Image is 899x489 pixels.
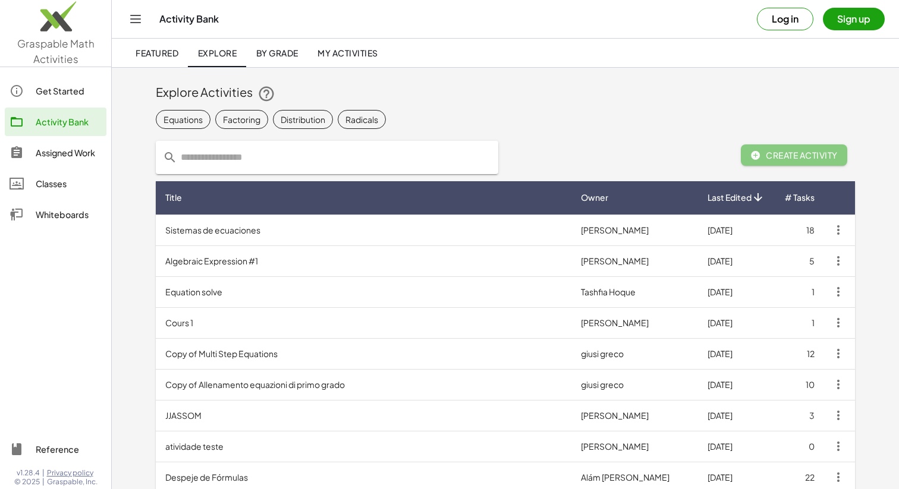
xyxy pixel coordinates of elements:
[741,144,847,166] button: Create Activity
[163,150,177,165] i: prepended action
[36,442,102,456] div: Reference
[785,191,815,204] span: # Tasks
[5,435,106,463] a: Reference
[36,207,102,222] div: Whiteboards
[571,307,698,338] td: [PERSON_NAME]
[581,191,608,204] span: Owner
[775,369,824,400] td: 10
[708,191,752,204] span: Last Edited
[156,214,571,245] td: Sistemas de ecuaciones
[17,468,40,478] span: v1.28.4
[698,400,775,431] td: [DATE]
[698,245,775,276] td: [DATE]
[571,245,698,276] td: [PERSON_NAME]
[571,400,698,431] td: [PERSON_NAME]
[571,369,698,400] td: giusi greco
[197,48,237,58] span: Explore
[318,48,378,58] span: My Activities
[750,150,838,160] span: Create Activity
[47,468,98,478] a: Privacy policy
[136,48,178,58] span: Featured
[5,77,106,105] a: Get Started
[47,477,98,487] span: Graspable, Inc.
[281,113,325,126] div: Distribution
[5,138,106,167] a: Assigned Work
[571,338,698,369] td: giusi greco
[698,214,775,245] td: [DATE]
[36,84,102,98] div: Get Started
[571,214,698,245] td: [PERSON_NAME]
[156,307,571,338] td: Cours 1
[698,338,775,369] td: [DATE]
[256,48,298,58] span: By Grade
[156,276,571,307] td: Equation solve
[14,477,40,487] span: © 2025
[823,8,885,30] button: Sign up
[757,8,813,30] button: Log in
[42,477,45,487] span: |
[165,191,182,204] span: Title
[775,338,824,369] td: 12
[775,245,824,276] td: 5
[571,276,698,307] td: Tashfia Hoque
[345,113,378,126] div: Radicals
[775,214,824,245] td: 18
[5,108,106,136] a: Activity Bank
[36,146,102,160] div: Assigned Work
[126,10,145,29] button: Toggle navigation
[156,431,571,462] td: atividade teste
[156,400,571,431] td: JJASSOM
[775,307,824,338] td: 1
[223,113,260,126] div: Factoring
[775,431,824,462] td: 0
[156,245,571,276] td: Algebraic Expression #1
[42,468,45,478] span: |
[156,84,855,103] div: Explore Activities
[36,115,102,129] div: Activity Bank
[698,276,775,307] td: [DATE]
[775,400,824,431] td: 3
[775,276,824,307] td: 1
[164,113,203,126] div: Equations
[5,200,106,229] a: Whiteboards
[156,338,571,369] td: Copy of Multi Step Equations
[698,431,775,462] td: [DATE]
[156,369,571,400] td: Copy of Allenamento equazioni di primo grado
[571,431,698,462] td: [PERSON_NAME]
[698,307,775,338] td: [DATE]
[5,169,106,198] a: Classes
[17,37,95,65] span: Graspable Math Activities
[36,176,102,191] div: Classes
[698,369,775,400] td: [DATE]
